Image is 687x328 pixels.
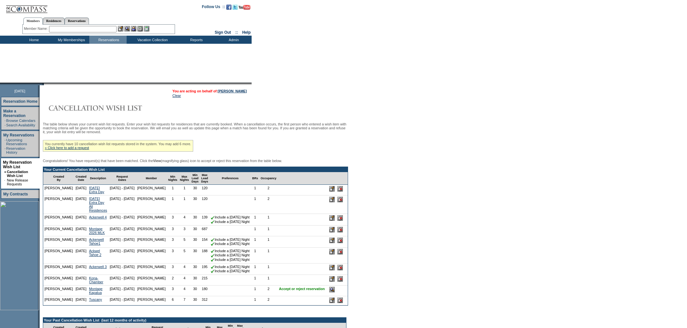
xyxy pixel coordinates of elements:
[179,172,190,185] td: Max Nights
[251,214,259,225] td: 1
[200,236,210,248] td: 154
[167,286,179,296] td: 3
[200,185,210,195] td: 120
[3,99,37,104] a: Reservation Home
[179,195,190,214] td: 1
[52,36,89,44] td: My Memberships
[177,36,214,44] td: Reports
[211,265,215,269] img: chkSmaller.gif
[179,286,190,296] td: 4
[251,172,259,185] td: BRs
[337,265,343,270] input: Delete this Request
[218,89,247,93] a: [PERSON_NAME]
[211,249,215,253] img: chkSmaller.gif
[6,123,35,127] a: Search Availability
[74,185,88,195] td: [DATE]
[74,226,88,236] td: [DATE]
[136,226,167,236] td: [PERSON_NAME]
[131,26,136,31] img: Impersonate
[251,236,259,248] td: 1
[136,275,167,286] td: [PERSON_NAME]
[6,138,27,146] a: Upcoming Reservations
[89,249,101,257] a: Ackwel Tahoe 2
[200,195,210,214] td: 120
[110,238,135,241] nobr: [DATE] - [DATE]
[167,214,179,225] td: 3
[3,160,32,169] a: My Reservation Wish List
[15,36,52,44] td: Home
[211,238,250,241] nobr: Include a [DATE] Night
[5,138,6,146] td: ·
[89,215,106,219] a: Ackerwell 4
[239,6,250,10] a: Subscribe to our YouTube Channel
[137,26,143,31] img: Reservations
[43,214,74,225] td: [PERSON_NAME]
[45,146,89,150] a: » Click here to add a request
[259,185,278,195] td: 2
[251,296,259,305] td: 1
[43,318,346,323] td: Your Past Cancellation Wish List (last 12 months of activity)
[329,276,335,282] input: Edit this Request
[43,296,74,305] td: [PERSON_NAME]
[167,226,179,236] td: 3
[167,275,179,286] td: 2
[43,167,348,172] td: Your Current Cancellation Wish List
[190,264,200,275] td: 30
[337,238,343,243] input: Delete this Request
[239,5,250,10] img: Subscribe to our YouTube Channel
[167,195,179,214] td: 1
[190,248,200,264] td: 30
[211,216,215,220] img: chkSmaller.gif
[110,287,135,291] nobr: [DATE] - [DATE]
[209,172,251,185] td: Preferences
[200,296,210,305] td: 312
[226,5,231,10] img: Become our fan on Facebook
[200,275,210,286] td: 215
[110,215,135,219] nobr: [DATE] - [DATE]
[74,264,88,275] td: [DATE]
[136,296,167,305] td: [PERSON_NAME]
[200,226,210,236] td: 687
[43,172,74,185] td: Created By
[337,197,343,202] input: Delete this Request
[251,185,259,195] td: 1
[167,248,179,264] td: 3
[235,30,238,35] span: ::
[279,287,325,291] nobr: Accept or reject reservation
[110,249,135,253] nobr: [DATE] - [DATE]
[7,178,28,186] a: New Release Requests
[179,214,190,225] td: 4
[211,265,250,269] nobr: Include a [DATE] Night
[167,296,179,305] td: 6
[200,172,210,185] td: Max Lead Days
[190,185,200,195] td: 30
[329,215,335,221] input: Edit this Request
[74,214,88,225] td: [DATE]
[43,101,173,114] img: Cancellation Wish List
[89,227,105,235] a: Montage 2026 MLK
[337,215,343,221] input: Delete this Request
[200,214,210,225] td: 139
[190,226,200,236] td: 30
[172,89,247,93] span: You are acting on behalf of:
[329,265,335,270] input: Edit this Request
[179,264,190,275] td: 4
[211,238,215,242] img: chkSmaller.gif
[179,296,190,305] td: 7
[259,236,278,248] td: 1
[89,265,106,269] a: Ackerwell 3
[337,276,343,282] input: Delete this Request
[3,133,34,137] a: My Reservations
[110,227,135,231] nobr: [DATE] - [DATE]
[167,236,179,248] td: 3
[259,275,278,286] td: 1
[89,197,107,212] a: [DATE] Extra Day All Residences
[136,286,167,296] td: [PERSON_NAME]
[190,275,200,286] td: 30
[329,249,335,254] input: Edit this Request
[259,195,278,214] td: 2
[110,265,135,269] nobr: [DATE] - [DATE]
[200,286,210,296] td: 180
[110,298,135,301] nobr: [DATE] - [DATE]
[251,264,259,275] td: 1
